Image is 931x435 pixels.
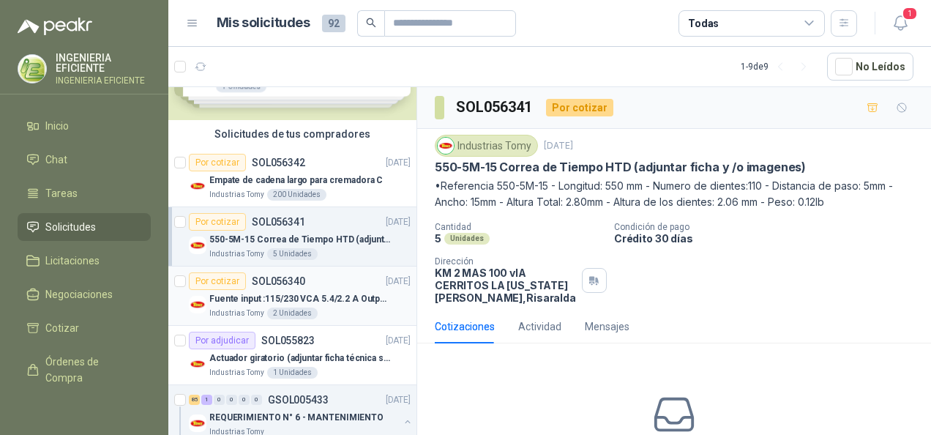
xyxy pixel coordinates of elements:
[189,395,200,405] div: 85
[18,348,151,392] a: Órdenes de Compra
[45,354,137,386] span: Órdenes de Compra
[209,352,392,365] p: Actuador giratorio (adjuntar ficha técnica si es diferente a festo)
[18,179,151,207] a: Tareas
[189,213,246,231] div: Por cotizar
[189,237,206,254] img: Company Logo
[189,355,206,373] img: Company Logo
[518,319,561,335] div: Actividad
[18,146,151,174] a: Chat
[614,222,925,232] p: Condición de pago
[438,138,454,154] img: Company Logo
[168,267,416,326] a: Por cotizarSOL056340[DATE] Company LogoFuente input :115/230 VCA 5.4/2.2 A Output: 24 VDC 10 A 47...
[189,177,206,195] img: Company Logo
[168,207,416,267] a: Por cotizarSOL056341[DATE] Company Logo550-5M-15 Correa de Tiempo HTD (adjuntar ficha y /o imagen...
[435,232,441,245] p: 5
[435,178,913,210] p: •Referencia 550-5M-15 - Longitud: 550 mm - Numero de dientes:110 - Distancia de paso: 5mm - Ancho...
[56,76,151,85] p: INGENIERIA EFICIENTE
[252,157,305,168] p: SOL056342
[209,308,264,319] p: Industrias Tomy
[209,367,264,379] p: Industrias Tomy
[168,326,416,385] a: Por adjudicarSOL055823[DATE] Company LogoActuador giratorio (adjuntar ficha técnica si es diferen...
[45,253,100,269] span: Licitaciones
[45,286,113,302] span: Negociaciones
[201,395,212,405] div: 1
[189,332,255,349] div: Por adjudicar
[585,319,629,335] div: Mensajes
[168,148,416,207] a: Por cotizarSOL056342[DATE] Company LogoEmpate de cadena largo para cremadora CIndustrias Tomy200 ...
[252,217,305,227] p: SOL056341
[435,135,538,157] div: Industrias Tomy
[18,213,151,241] a: Solicitudes
[252,276,305,286] p: SOL056340
[267,308,318,319] div: 2 Unidades
[18,55,46,83] img: Company Logo
[366,18,376,28] span: search
[168,120,416,148] div: Solicitudes de tus compradores
[209,292,392,306] p: Fuente input :115/230 VCA 5.4/2.2 A Output: 24 VDC 10 A 47-63 Hz
[18,398,151,425] a: Remisiones
[261,335,315,346] p: SOL055823
[56,53,151,73] p: INGENIERIA EFICIENTE
[189,154,246,171] div: Por cotizar
[544,139,573,153] p: [DATE]
[45,152,67,168] span: Chat
[546,99,613,116] div: Por cotizar
[741,55,815,78] div: 1 - 9 de 9
[18,280,151,308] a: Negociaciones
[386,334,411,348] p: [DATE]
[435,256,576,267] p: Dirección
[688,15,719,31] div: Todas
[209,411,384,425] p: REQUERIMIENTO N° 6 - MANTENIMIENTO
[209,174,383,187] p: Empate de cadena largo para cremadora C
[827,53,913,81] button: No Leídos
[435,160,806,175] p: 550-5M-15 Correa de Tiempo HTD (adjuntar ficha y /o imagenes)
[18,18,92,35] img: Logo peakr
[217,12,310,34] h1: Mis solicitudes
[18,112,151,140] a: Inicio
[214,395,225,405] div: 0
[386,393,411,407] p: [DATE]
[267,367,318,379] div: 1 Unidades
[189,272,246,290] div: Por cotizar
[268,395,329,405] p: GSOL005433
[435,267,576,304] p: KM 2 MAS 100 vIA CERRITOS LA [US_STATE] [PERSON_NAME] , Risaralda
[189,414,206,432] img: Company Logo
[18,314,151,342] a: Cotizar
[887,10,913,37] button: 1
[209,248,264,260] p: Industrias Tomy
[456,96,534,119] h3: SOL056341
[189,296,206,313] img: Company Logo
[267,248,318,260] div: 5 Unidades
[209,233,392,247] p: 550-5M-15 Correa de Tiempo HTD (adjuntar ficha y /o imagenes)
[444,233,490,245] div: Unidades
[386,275,411,289] p: [DATE]
[614,232,925,245] p: Crédito 30 días
[902,7,918,21] span: 1
[322,15,345,32] span: 92
[239,395,250,405] div: 0
[251,395,262,405] div: 0
[226,395,237,405] div: 0
[435,222,602,232] p: Cantidad
[45,219,96,235] span: Solicitudes
[209,189,264,201] p: Industrias Tomy
[386,156,411,170] p: [DATE]
[18,247,151,275] a: Licitaciones
[386,215,411,229] p: [DATE]
[45,118,69,134] span: Inicio
[435,319,495,335] div: Cotizaciones
[45,185,78,201] span: Tareas
[267,189,326,201] div: 200 Unidades
[45,320,79,336] span: Cotizar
